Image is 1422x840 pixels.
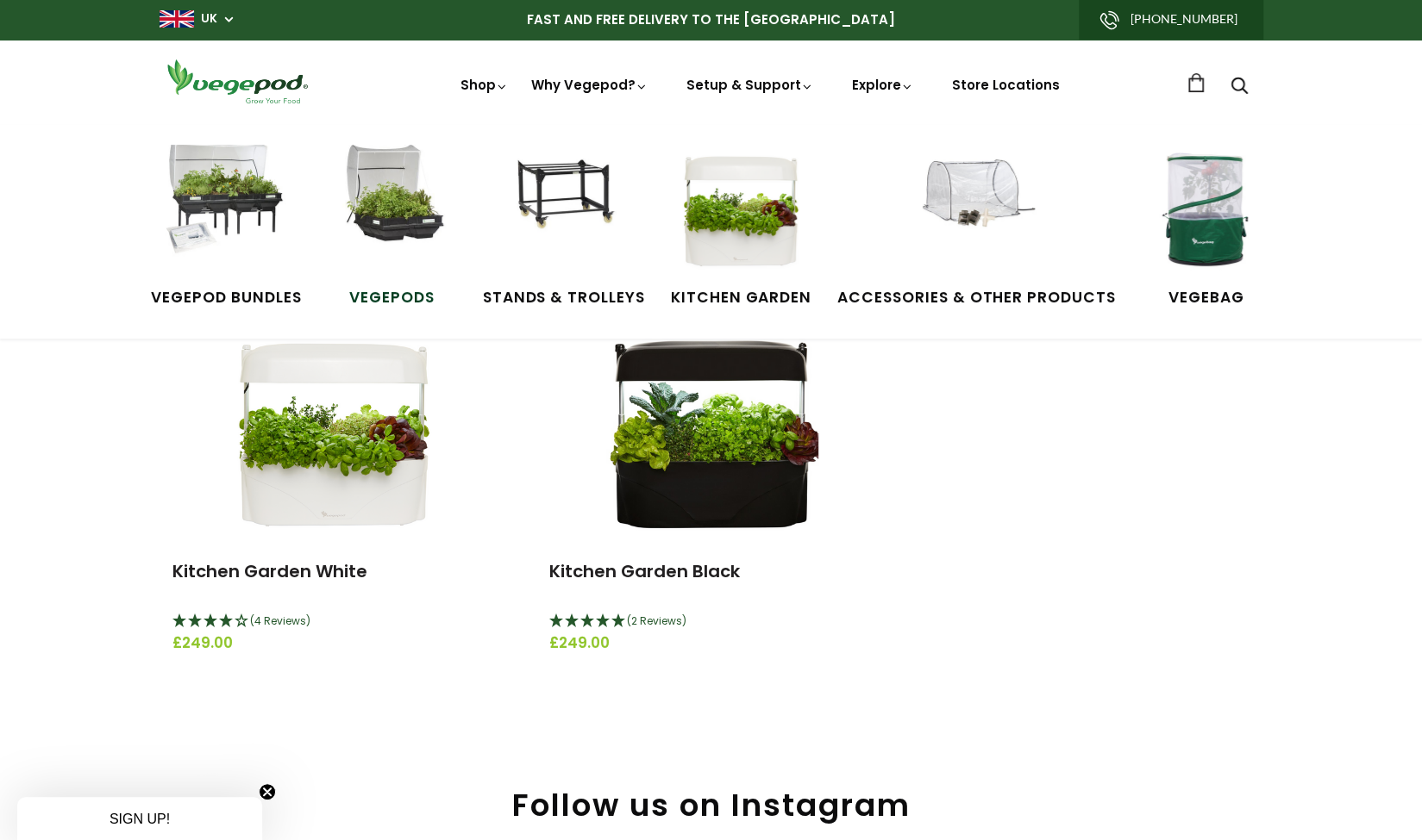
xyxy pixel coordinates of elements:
[952,76,1060,94] a: Store Locations
[549,559,740,583] a: Kitchen Garden Black
[250,613,310,628] span: (4 Reviews)
[531,76,648,94] a: Why Vegepod?
[201,10,217,28] a: UK
[160,10,194,28] img: gb_large.png
[499,145,629,274] img: Stands & Trolleys
[172,632,496,655] span: £249.00
[172,611,496,633] div: 4 Stars - 4 Reviews
[837,145,1116,308] a: Accessories & Other Products
[160,787,1263,824] h2: Follow us on Instagram
[686,76,814,94] a: Setup & Support
[603,324,818,539] img: Kitchen Garden Black
[911,145,1041,274] img: Accessories & Other Products
[549,611,873,633] div: 5 Stars - 2 Reviews
[172,559,367,583] a: Kitchen Garden White
[460,76,509,142] a: Shop
[328,145,457,274] img: Raised Garden Kits
[226,324,442,539] img: Kitchen Garden White
[328,287,457,309] span: Vegepods
[852,76,914,94] a: Explore
[161,145,291,274] img: Vegepod Bundles
[627,613,686,628] span: (2 Reviews)
[676,145,805,274] img: Kitchen Garden
[1231,78,1248,96] a: Search
[483,287,645,309] span: Stands & Trolleys
[837,287,1116,309] span: Accessories & Other Products
[151,287,301,309] span: Vegepod Bundles
[259,783,276,800] button: Close teaser
[549,632,873,655] span: £249.00
[328,145,457,308] a: Vegepods
[671,145,811,308] a: Kitchen Garden
[483,145,645,308] a: Stands & Trolleys
[160,57,315,106] img: Vegepod
[1142,145,1271,274] img: VegeBag
[17,797,262,840] div: SIGN UP!Close teaser
[110,812,170,826] span: SIGN UP!
[671,287,811,309] span: Kitchen Garden
[1142,287,1271,309] span: VegeBag
[151,145,301,308] a: Vegepod Bundles
[1142,145,1271,308] a: VegeBag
